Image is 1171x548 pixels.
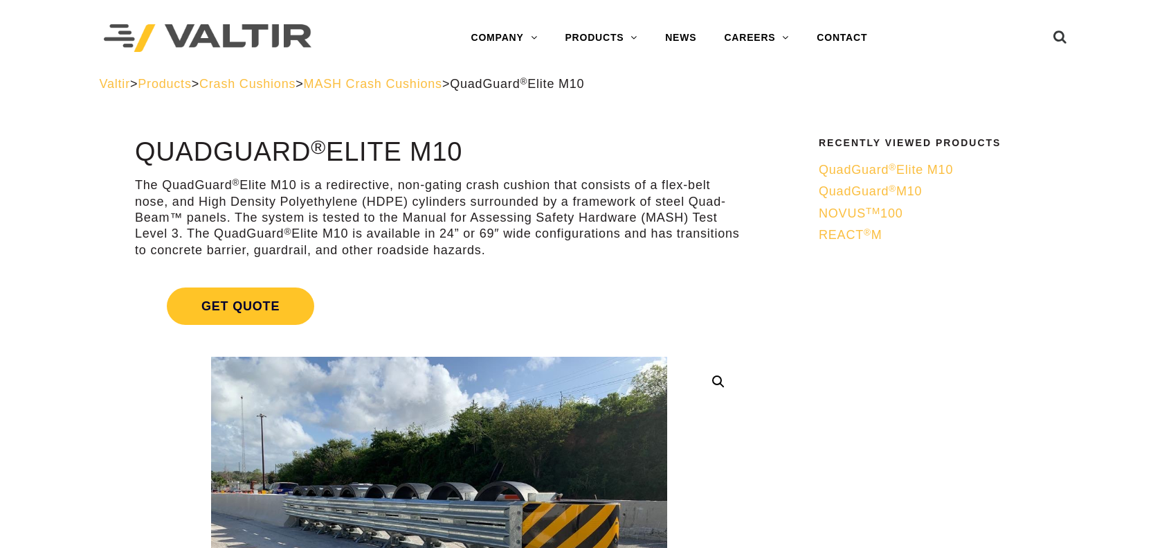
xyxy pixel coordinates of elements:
sup: ® [520,76,527,87]
sup: TM [866,206,880,216]
sup: ® [864,227,871,238]
sup: ® [311,136,326,158]
a: Valtir [99,77,129,91]
span: QuadGuard M10 [819,184,922,198]
a: COMPANY [457,24,551,52]
div: > > > > [99,76,1071,92]
sup: ® [284,227,291,237]
sup: ® [232,177,239,188]
span: QuadGuard Elite M10 [450,77,584,91]
a: QuadGuard®Elite M10 [819,162,1063,178]
a: NEWS [651,24,710,52]
a: MASH Crash Cushions [304,77,442,91]
span: Get Quote [167,288,314,325]
span: NOVUS 100 [819,206,903,220]
span: QuadGuard Elite M10 [819,163,953,177]
a: Products [138,77,191,91]
a: CAREERS [710,24,803,52]
h1: QuadGuard Elite M10 [135,138,743,167]
a: REACT®M [819,227,1063,243]
sup: ® [889,162,896,173]
a: QuadGuard®M10 [819,184,1063,200]
img: Valtir [104,24,311,53]
sup: ® [889,184,896,194]
a: PRODUCTS [551,24,651,52]
a: CONTACT [803,24,881,52]
h2: Recently Viewed Products [819,138,1063,148]
a: Crash Cushions [199,77,296,91]
p: The QuadGuard Elite M10 is a redirective, non-gating crash cushion that consists of a flex-belt n... [135,177,743,258]
a: Get Quote [135,271,743,342]
span: REACT M [819,228,882,242]
a: NOVUSTM100 [819,206,1063,222]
